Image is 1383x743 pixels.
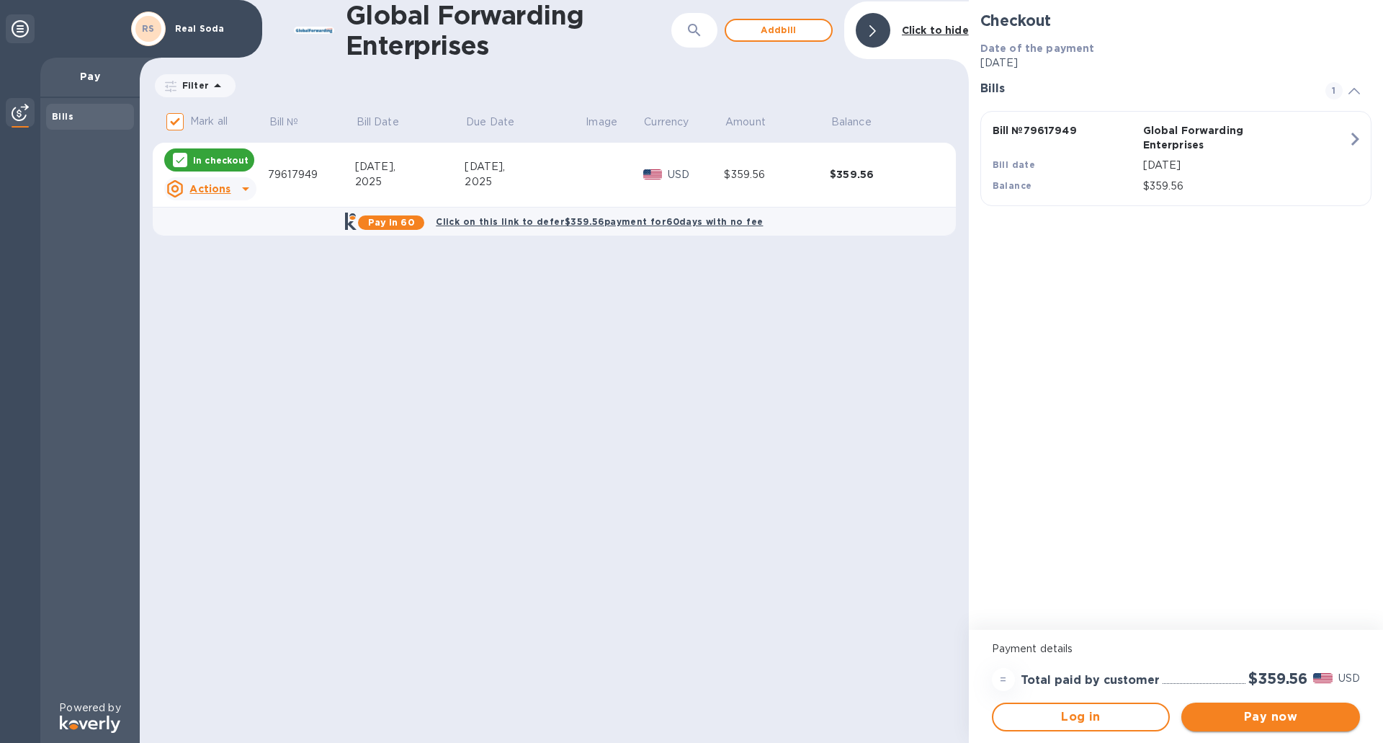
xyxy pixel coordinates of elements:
h3: Bills [980,82,1308,96]
p: Bill № [269,115,299,130]
img: Logo [60,716,120,733]
p: Mark all [190,114,228,129]
p: Filter [176,79,209,92]
span: Balance [831,115,890,130]
button: Pay now [1181,703,1360,731]
p: Payment details [992,641,1360,657]
p: $359.56 [1143,179,1348,194]
img: USD [643,169,663,179]
div: $359.56 [830,167,936,182]
img: USD [1313,673,1333,683]
div: [DATE], [465,159,584,174]
p: Pay [52,69,128,84]
button: Addbill [725,19,833,42]
b: Balance [993,180,1032,191]
span: Log in [1005,708,1158,726]
b: Date of the payment [980,43,1095,54]
p: Amount [725,115,766,130]
span: Pay now [1193,708,1348,726]
b: Bills [52,111,73,122]
p: Balance [831,115,872,130]
h2: Checkout [980,12,1371,30]
p: In checkout [193,154,249,166]
button: Bill №79617949Global Forwarding EnterprisesBill date[DATE]Balance$359.56 [980,111,1371,206]
h3: Total paid by customer [1021,674,1160,688]
p: Due Date [466,115,514,130]
p: Bill Date [357,115,399,130]
p: Powered by [59,700,120,716]
b: Click to hide [902,25,969,36]
span: Due Date [466,115,533,130]
p: Real Soda [175,24,247,34]
span: Bill Date [357,115,418,130]
div: 2025 [465,174,584,190]
p: Currency [644,115,689,130]
p: USD [668,167,724,182]
b: Pay in 60 [368,217,415,228]
b: Bill date [993,159,1036,170]
p: Image [586,115,617,130]
div: [DATE], [355,159,465,174]
button: Log in [992,703,1171,731]
span: Amount [725,115,784,130]
b: RS [142,23,155,34]
p: USD [1338,671,1360,686]
div: $359.56 [724,167,830,182]
h2: $359.56 [1248,669,1307,688]
div: = [992,668,1015,691]
span: Add bill [738,22,820,39]
span: 1 [1325,82,1343,99]
p: [DATE] [1143,158,1348,173]
b: Click on this link to defer $359.56 payment for 60 days with no fee [436,216,763,227]
div: 2025 [355,174,465,190]
u: Actions [189,183,230,195]
p: [DATE] [980,55,1371,71]
span: Bill № [269,115,318,130]
p: Global Forwarding Enterprises [1143,123,1288,152]
div: 79617949 [268,167,355,182]
p: Bill № 79617949 [993,123,1137,138]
